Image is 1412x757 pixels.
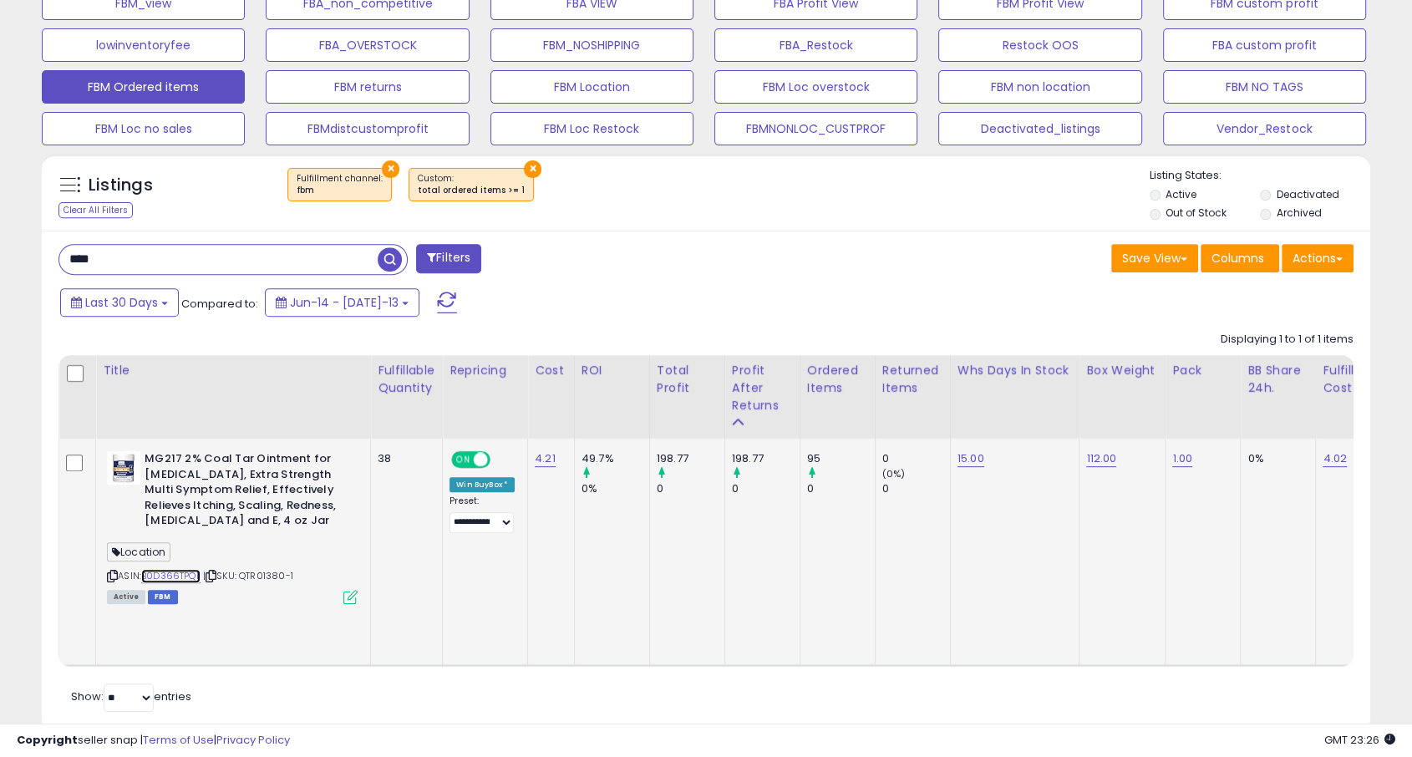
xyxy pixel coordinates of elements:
p: Listing States: [1150,168,1370,184]
a: 112.00 [1086,450,1116,467]
div: Total Profit [657,362,718,397]
div: Ordered Items [807,362,868,397]
span: Show: entries [71,688,191,704]
button: FBM Ordered items [42,70,245,104]
span: Jun-14 - [DATE]-13 [290,294,399,311]
strong: Copyright [17,732,78,748]
button: × [382,160,399,178]
div: 0% [1247,451,1303,466]
div: Repricing [450,362,521,379]
label: Deactivated [1277,187,1339,201]
div: 198.77 [732,451,800,466]
button: FBM Loc Restock [490,112,693,145]
button: FBM returns [266,70,469,104]
div: Whs days in stock [957,362,1073,379]
a: 4.21 [535,450,556,467]
button: lowinventoryfee [42,28,245,62]
span: Fulfillment channel : [297,172,383,197]
a: 1.00 [1172,450,1192,467]
button: Columns [1201,244,1279,272]
button: Deactivated_listings [938,112,1141,145]
span: FBM [148,590,178,604]
div: Returned Items [882,362,943,397]
div: 95 [807,451,875,466]
button: Last 30 Days [60,288,179,317]
span: Compared to: [181,296,258,312]
div: 0 [882,481,950,496]
a: 4.02 [1323,450,1347,467]
span: All listings currently available for purchase on Amazon [107,590,145,604]
div: Preset: [450,495,515,533]
h5: Listings [89,174,153,197]
div: 0% [582,481,649,496]
button: FBM Location [490,70,693,104]
a: Terms of Use [143,732,214,748]
div: Title [103,362,363,379]
div: fbm [297,185,383,196]
button: FBM Loc no sales [42,112,245,145]
button: FBM non location [938,70,1141,104]
button: FBM NO TAGS [1163,70,1366,104]
div: 0 [657,481,724,496]
div: 0 [882,451,950,466]
div: Win BuyBox * [450,477,515,492]
div: Profit After Returns [732,362,793,414]
span: Columns [1211,250,1264,267]
a: Privacy Policy [216,732,290,748]
span: OFF [488,453,515,467]
div: Cost [535,362,567,379]
div: 38 [378,451,429,466]
b: MG217 2% Coal Tar Ointment for [MEDICAL_DATA], Extra Strength Multi Symptom Relief, Effectively R... [145,451,348,533]
div: ROI [582,362,643,379]
button: FBMNONLOC_CUSTPROF [714,112,917,145]
button: Actions [1282,244,1354,272]
button: FBA_Restock [714,28,917,62]
button: Save View [1111,244,1198,272]
button: FBM_NOSHIPPING [490,28,693,62]
button: Jun-14 - [DATE]-13 [265,288,419,317]
label: Archived [1277,206,1322,220]
div: 0 [807,481,875,496]
th: CSV column name: cust_attr_1_whs days in stock [950,355,1079,439]
div: Displaying 1 to 1 of 1 items [1221,332,1354,348]
div: Fulfillment Cost [1323,362,1387,397]
div: BB Share 24h. [1247,362,1308,397]
a: 15.00 [957,450,984,467]
span: Location [107,542,170,561]
button: FBM Loc overstock [714,70,917,104]
th: CSV column name: cust_attr_5_box weight [1079,355,1166,439]
button: FBMdistcustomprofit [266,112,469,145]
div: seller snap | | [17,733,290,749]
button: Vendor_Restock [1163,112,1366,145]
button: × [524,160,541,178]
div: Fulfillable Quantity [378,362,435,397]
div: Clear All Filters [58,202,133,218]
span: 2025-08-13 23:26 GMT [1324,732,1395,748]
div: 0 [732,481,800,496]
div: Pack [1172,362,1233,379]
div: 198.77 [657,451,724,466]
a: B0D366TPQL [141,569,201,583]
div: total ordered items >= 1 [418,185,525,196]
small: (0%) [882,467,906,480]
button: FBA custom profit [1163,28,1366,62]
button: FBA_OVERSTOCK [266,28,469,62]
span: | SKU: QTR01380-1 [203,569,293,582]
span: Last 30 Days [85,294,158,311]
label: Out of Stock [1166,206,1227,220]
button: Restock OOS [938,28,1141,62]
th: CSV column name: cust_attr_2_pack [1166,355,1241,439]
img: 41utAJPM9gL._SL40_.jpg [107,451,140,485]
button: Filters [416,244,481,273]
div: ASIN: [107,451,358,602]
div: Box weight [1086,362,1158,379]
div: 49.7% [582,451,649,466]
span: Custom: [418,172,525,197]
span: ON [453,453,474,467]
label: Active [1166,187,1196,201]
